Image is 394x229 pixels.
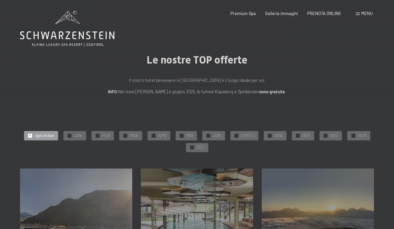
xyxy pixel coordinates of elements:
[124,134,126,137] span: ✓
[268,134,271,137] span: ✓
[102,133,110,139] span: FEB
[63,77,331,84] p: Il nostro hotel benessere in [GEOGRAPHIC_DATA] è il luogo ideale per voi.
[358,133,366,139] span: NOV
[147,53,247,66] span: Le nostre TOP offerte
[186,133,193,139] span: MAI
[303,133,310,139] span: SEP
[213,133,221,139] span: JUN
[297,134,299,137] span: ✓
[235,134,237,137] span: ✓
[265,11,298,16] a: Galleria immagini
[361,11,373,16] span: Menu
[96,134,98,137] span: ✓
[108,89,118,94] strong: INFO:
[191,146,193,149] span: ✓
[352,134,354,137] span: ✓
[230,11,256,16] a: Premium Spa
[259,89,285,94] strong: sono gratuite
[35,133,54,139] span: ogni mese
[274,133,282,139] span: AUG
[197,144,204,150] span: DEZ
[324,134,327,137] span: ✓
[74,133,82,139] span: JAN
[68,134,70,137] span: ✓
[330,133,338,139] span: OKT
[29,134,31,137] span: ✓
[63,88,331,95] p: Nei mesi [PERSON_NAME] e giugno 2025, le funivie Klausberg e Speikboden .
[307,11,341,16] a: PRENOTA ONLINE
[207,134,209,137] span: ✓
[241,133,254,139] span: [DATE]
